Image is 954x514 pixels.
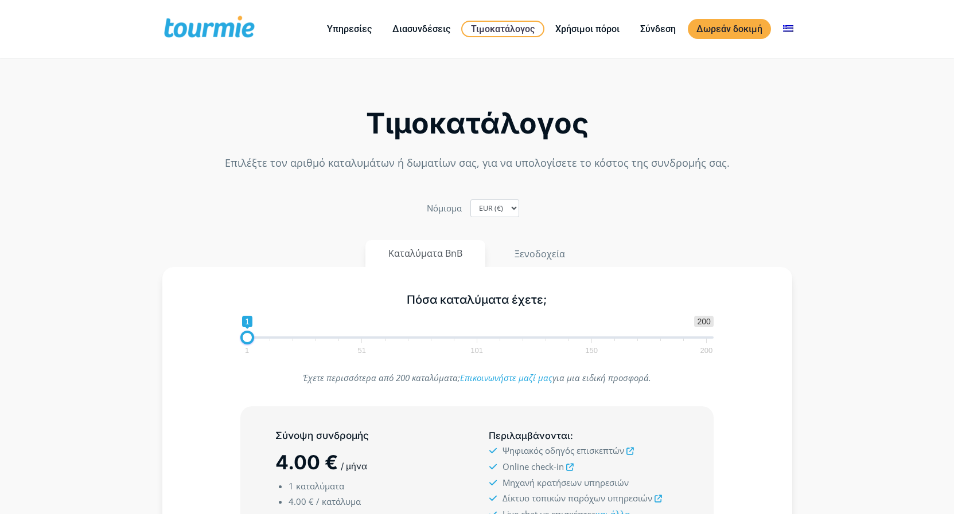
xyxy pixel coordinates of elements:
span: / μήνα [341,461,367,472]
span: 51 [356,348,368,353]
h5: Πόσα καταλύματα έχετε; [240,293,714,307]
a: Επικοινωνήστε μαζί μας [460,372,552,383]
p: Έχετε περισσότερα από 200 καταλύματα; για μια ειδική προσφορά. [240,370,714,386]
h5: : [489,429,678,443]
span: Μηχανή κρατήσεων υπηρεσιών [503,477,629,488]
span: 1 [289,480,294,492]
h5: Σύνοψη συνδρομής [275,429,465,443]
span: 1 [242,316,252,327]
p: Επιλέξτε τον αριθμό καταλυμάτων ή δωματίων σας, για να υπολογίσετε το κόστος της συνδρομής σας. [162,155,792,171]
span: / κατάλυμα [316,496,361,507]
span: Δίκτυο τοπικών παρόχων υπηρεσιών [503,492,652,504]
button: Καταλύματα BnB [365,240,485,267]
span: Online check-in [503,461,564,472]
a: Διασυνδέσεις [384,22,459,36]
a: Σύνδεση [632,22,684,36]
a: Χρήσιμοι πόροι [547,22,628,36]
span: 1 [243,348,251,353]
a: Υπηρεσίες [318,22,380,36]
a: Δωρεάν δοκιμή [688,19,771,39]
span: 150 [583,348,599,353]
span: 4.00 € [289,496,314,507]
span: 200 [694,316,713,327]
span: 200 [699,348,715,353]
span: Περιλαμβάνονται [489,430,570,441]
label: Nόμισμα [427,201,462,216]
h2: Τιμοκατάλογος [162,110,792,137]
span: καταλύματα [296,480,344,492]
span: 4.00 € [275,450,338,474]
span: Ψηφιακός οδηγός επισκεπτών [503,445,624,456]
a: Τιμοκατάλογος [461,21,544,37]
button: Ξενοδοχεία [491,240,589,268]
span: 101 [469,348,485,353]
